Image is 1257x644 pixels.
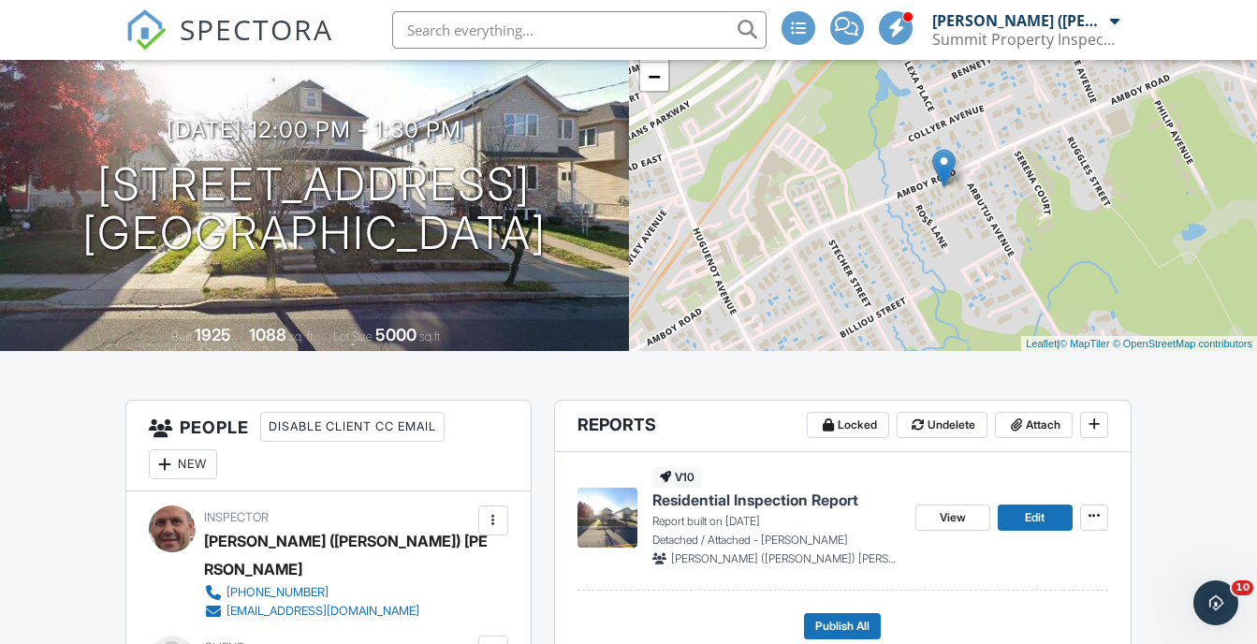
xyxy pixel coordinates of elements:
[180,9,333,49] span: SPECTORA
[932,30,1119,49] div: Summit Property Inspectors
[392,11,767,49] input: Search everything...
[419,329,443,344] span: sq.ft.
[82,160,547,259] h1: [STREET_ADDRESS] [GEOGRAPHIC_DATA]
[204,583,474,602] a: [PHONE_NUMBER]
[249,325,286,344] div: 1088
[167,117,461,142] h3: [DATE] 12:00 pm - 1:30 pm
[125,25,333,65] a: SPECTORA
[640,63,668,91] a: Zoom out
[260,412,445,442] div: Disable Client CC Email
[1113,338,1252,349] a: © OpenStreetMap contributors
[227,585,329,600] div: [PHONE_NUMBER]
[1232,580,1253,595] span: 10
[204,527,489,583] div: [PERSON_NAME] ([PERSON_NAME]) [PERSON_NAME]
[126,401,531,491] h3: People
[204,602,474,621] a: [EMAIL_ADDRESS][DOMAIN_NAME]
[1021,336,1257,352] div: |
[333,329,373,344] span: Lot Size
[1193,580,1238,625] iframe: Intercom live chat
[289,329,315,344] span: sq. ft.
[1060,338,1110,349] a: © MapTiler
[932,11,1105,30] div: [PERSON_NAME] ([PERSON_NAME]) [PERSON_NAME]
[227,604,419,619] div: [EMAIL_ADDRESS][DOMAIN_NAME]
[204,510,269,524] span: Inspector
[1026,338,1057,349] a: Leaflet
[195,325,231,344] div: 1925
[171,329,192,344] span: Built
[375,325,417,344] div: 5000
[149,449,217,479] div: New
[125,9,167,51] img: The Best Home Inspection Software - Spectora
